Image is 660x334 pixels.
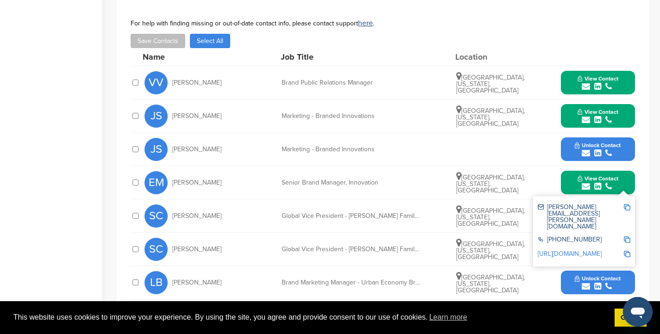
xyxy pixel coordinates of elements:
button: Save Contacts [131,34,185,48]
div: For help with finding missing or out-of-date contact info, please contact support . [131,19,635,27]
button: Unlock Contact [564,136,632,163]
span: [PERSON_NAME] [172,146,221,153]
div: Senior Brand Manager, Innovation [282,179,421,186]
span: [PERSON_NAME] [172,179,221,186]
div: Marketing - Branded Innovations [282,113,421,119]
div: Marketing - Branded Innovations [282,146,421,153]
a: dismiss cookie message [615,309,647,327]
button: View Contact [566,169,629,197]
div: Name [143,53,245,61]
span: View Contact [578,109,618,115]
span: JS [145,138,168,161]
span: [GEOGRAPHIC_DATA], [US_STATE], [GEOGRAPHIC_DATA] [456,240,525,261]
span: [PERSON_NAME] [172,80,221,86]
span: [GEOGRAPHIC_DATA], [US_STATE], [GEOGRAPHIC_DATA] [456,273,525,294]
div: Brand Marketing Manager - Urban Economy Brands, [PERSON_NAME] High Life & Steel Reserve [282,279,421,286]
span: [GEOGRAPHIC_DATA], [US_STATE], [GEOGRAPHIC_DATA] [456,207,525,228]
span: This website uses cookies to improve your experience. By using the site, you agree and provide co... [13,310,607,324]
span: [GEOGRAPHIC_DATA], [US_STATE], [GEOGRAPHIC_DATA] [456,107,525,128]
span: View Contact [578,75,618,82]
a: learn more about cookies [428,310,469,324]
div: Job Title [281,53,420,61]
button: View Contact [566,102,629,130]
div: Location [455,53,525,61]
button: Select All [190,34,230,48]
div: [PHONE_NUMBER] [538,236,623,244]
span: [GEOGRAPHIC_DATA], [US_STATE], [GEOGRAPHIC_DATA] [456,74,525,94]
span: [GEOGRAPHIC_DATA], [US_STATE], [GEOGRAPHIC_DATA] [456,173,525,194]
span: VV [145,71,168,94]
div: Brand Public Relations Manager [282,80,421,86]
span: View Contact [578,175,618,182]
img: Copy [624,236,630,243]
button: View Contact [566,69,629,97]
span: [PERSON_NAME] [172,113,221,119]
a: [URL][DOMAIN_NAME] [538,250,602,258]
span: LB [145,271,168,294]
span: SC [145,204,168,228]
span: SC [145,238,168,261]
a: here [358,19,373,28]
div: Global Vice President - [PERSON_NAME] Family of Brands & Economy Portfolio [282,246,421,253]
img: Copy [624,204,630,210]
span: Unlock Contact [575,142,621,148]
div: [PERSON_NAME][EMAIL_ADDRESS][PERSON_NAME][DOMAIN_NAME] [538,204,623,230]
button: Unlock Contact [564,269,632,297]
span: [PERSON_NAME] [172,213,221,219]
span: Unlock Contact [575,275,621,282]
img: Copy [624,251,630,257]
span: [PERSON_NAME] [172,279,221,286]
span: [PERSON_NAME] [172,246,221,253]
div: Global Vice President - [PERSON_NAME] Family of Brands & Economy Portfolio [282,213,421,219]
span: JS [145,105,168,128]
iframe: Button to launch messaging window [623,297,653,327]
span: EM [145,171,168,194]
